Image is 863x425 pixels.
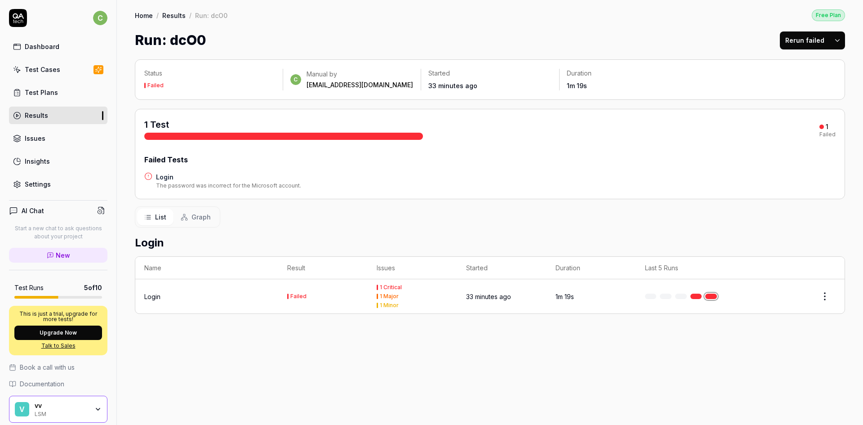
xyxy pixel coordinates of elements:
[368,257,457,279] th: Issues
[307,70,413,79] div: Manual by
[195,11,227,20] div: Run: dcO0
[93,9,107,27] button: c
[278,257,368,279] th: Result
[35,402,89,410] div: vv
[9,84,107,101] a: Test Plans
[135,11,153,20] a: Home
[9,38,107,55] a: Dashboard
[25,42,59,51] div: Dashboard
[20,379,64,389] span: Documentation
[84,283,102,292] span: 5 of 10
[156,182,301,190] div: The password was incorrect for the Microsoft account.
[162,11,186,20] a: Results
[25,179,51,189] div: Settings
[144,69,276,78] p: Status
[14,311,102,322] p: This is just a trial, upgrade for more tests!
[14,342,102,350] a: Talk to Sales
[9,152,107,170] a: Insights
[9,175,107,193] a: Settings
[9,396,107,423] button: vvvLSM
[567,82,587,89] time: 1m 19s
[307,81,413,89] div: [EMAIL_ADDRESS][DOMAIN_NAME]
[189,11,191,20] div: /
[22,206,44,215] h4: AI Chat
[144,119,169,130] span: 1 Test
[9,130,107,147] a: Issues
[144,154,836,165] div: Failed Tests
[9,107,107,124] a: Results
[156,172,301,182] a: Login
[567,69,690,78] p: Duration
[428,82,477,89] time: 33 minutes ago
[135,30,206,50] h1: Run: dcO0
[25,157,50,166] div: Insights
[155,212,166,222] span: List
[428,69,552,78] p: Started
[556,293,574,300] time: 1m 19s
[15,402,29,416] span: v
[56,251,70,260] span: New
[9,248,107,263] a: New
[93,11,107,25] span: c
[25,111,48,120] div: Results
[780,31,830,49] button: Rerun failed
[9,362,107,372] a: Book a call with us
[9,224,107,241] p: Start a new chat to ask questions about your project
[636,257,755,279] th: Last 5 Runs
[380,285,402,290] div: 1 Critical
[14,326,102,340] button: Upgrade Now
[287,292,307,301] button: Failed
[191,212,211,222] span: Graph
[819,132,836,137] div: Failed
[173,209,218,225] button: Graph
[135,257,278,279] th: Name
[35,410,89,417] div: LSM
[147,83,164,88] div: Failed
[290,74,301,85] span: c
[9,61,107,78] a: Test Cases
[25,134,45,143] div: Issues
[20,362,75,372] span: Book a call with us
[812,9,845,21] button: Free Plan
[466,293,511,300] time: 33 minutes ago
[137,209,173,225] button: List
[9,379,107,389] a: Documentation
[25,65,60,74] div: Test Cases
[144,292,160,301] a: Login
[14,284,44,292] h5: Test Runs
[380,294,399,299] div: 1 Major
[826,123,828,131] div: 1
[156,11,159,20] div: /
[380,303,399,308] div: 1 Minor
[547,257,636,279] th: Duration
[135,235,845,251] h2: Login
[457,257,547,279] th: Started
[25,88,58,97] div: Test Plans
[290,294,307,299] div: Failed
